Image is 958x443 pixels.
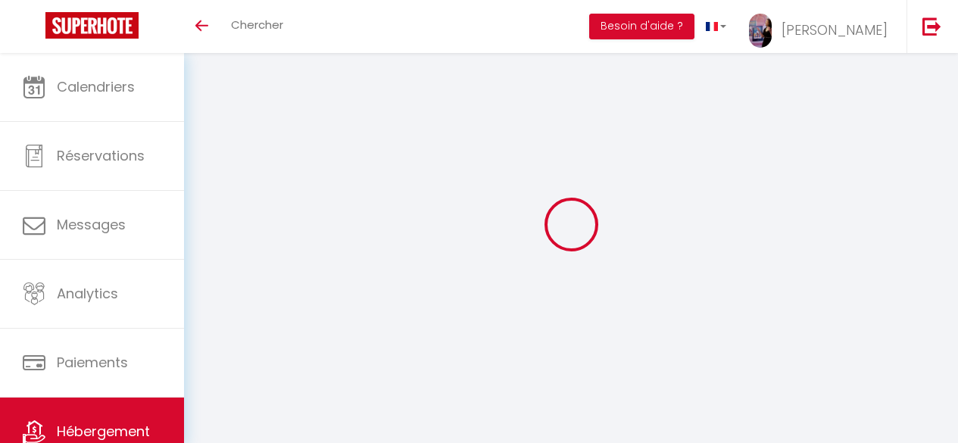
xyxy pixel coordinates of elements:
[922,17,941,36] img: logout
[57,422,150,441] span: Hébergement
[57,284,118,303] span: Analytics
[57,146,145,165] span: Réservations
[45,12,139,39] img: Super Booking
[589,14,694,39] button: Besoin d'aide ?
[231,17,283,33] span: Chercher
[782,20,888,39] span: [PERSON_NAME]
[57,353,128,372] span: Paiements
[749,14,772,48] img: ...
[57,77,135,96] span: Calendriers
[57,215,126,234] span: Messages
